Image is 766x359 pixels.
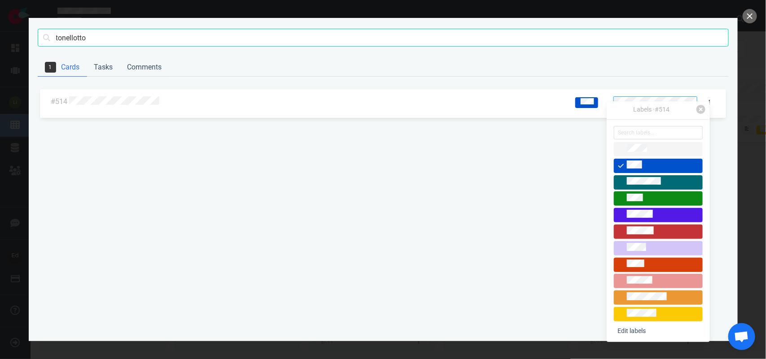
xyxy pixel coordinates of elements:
[45,62,56,73] span: 1
[728,323,755,350] div: Aprire la chat
[38,58,87,77] a: Cards
[614,126,703,139] input: Search labels...
[87,58,120,77] a: Tasks
[120,58,169,77] a: Comments
[607,105,696,116] div: Labels · #514
[607,324,710,338] a: Edit labels
[51,97,67,106] a: #514
[38,29,729,47] input: Search cards, tasks, or comments with text or ids
[743,9,757,23] button: close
